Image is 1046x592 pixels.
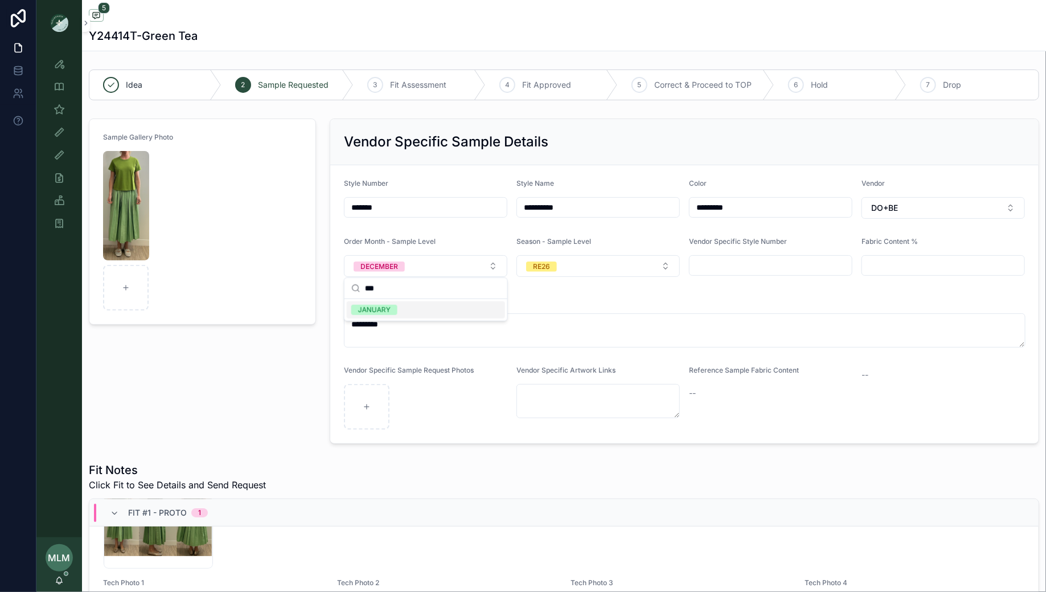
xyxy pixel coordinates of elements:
span: DO+BE [871,202,898,214]
img: App logo [50,14,68,32]
span: 3 [374,80,378,89]
span: 5 [638,80,642,89]
span: Fabric Content % [862,237,918,246]
span: 4 [505,80,510,89]
span: Tech Photo 2 [337,578,557,587]
span: Click Fit to See Details and Send Request [89,478,266,492]
span: Season - Sample Level [516,237,591,246]
span: Hold [811,79,828,91]
div: scrollable content [36,46,82,248]
div: 1 [198,508,201,517]
span: Fit #1 - Proto [128,507,187,518]
span: Style Name [516,179,554,187]
span: Tech Photo 1 [103,578,323,587]
span: Color [689,179,707,187]
span: Vendor Specific Style Number [689,237,787,246]
div: JANUARY [358,305,391,315]
span: 5 [98,2,110,14]
span: Sample Requested [258,79,329,91]
span: Vendor Specific Artwork Links [516,366,616,374]
span: Vendor [862,179,885,187]
div: RE26 [533,262,550,272]
button: Select Button [344,255,507,277]
div: Suggestions [344,299,507,321]
span: Idea [126,79,142,91]
span: Tech Photo 4 [805,578,1025,587]
span: 2 [241,80,245,89]
span: 7 [926,80,930,89]
span: Tech Photo 3 [571,578,791,587]
span: Sample Gallery Photo [103,133,173,141]
span: 6 [794,80,798,89]
button: Select Button [862,197,1025,219]
div: DECEMBER [360,262,398,272]
button: 5 [89,9,104,23]
span: -- [689,387,696,399]
h1: Y24414T-Green Tea [89,28,198,44]
h1: Fit Notes [89,462,266,478]
button: Select Button [516,255,680,277]
span: Correct & Proceed to TOP [654,79,752,91]
span: Drop [943,79,961,91]
span: -- [862,369,868,381]
span: Fit Approved [522,79,571,91]
span: Order Month - Sample Level [344,237,436,246]
span: Style Number [344,179,388,187]
span: Fit Assessment [390,79,446,91]
span: Vendor Specific Sample Request Photos [344,366,474,374]
span: Reference Sample Fabric Content [689,366,799,374]
img: Screenshot-2025-08-20-at-10.18.40-AM.png [103,151,149,260]
h2: Vendor Specific Sample Details [344,133,548,151]
span: MLM [48,551,71,565]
